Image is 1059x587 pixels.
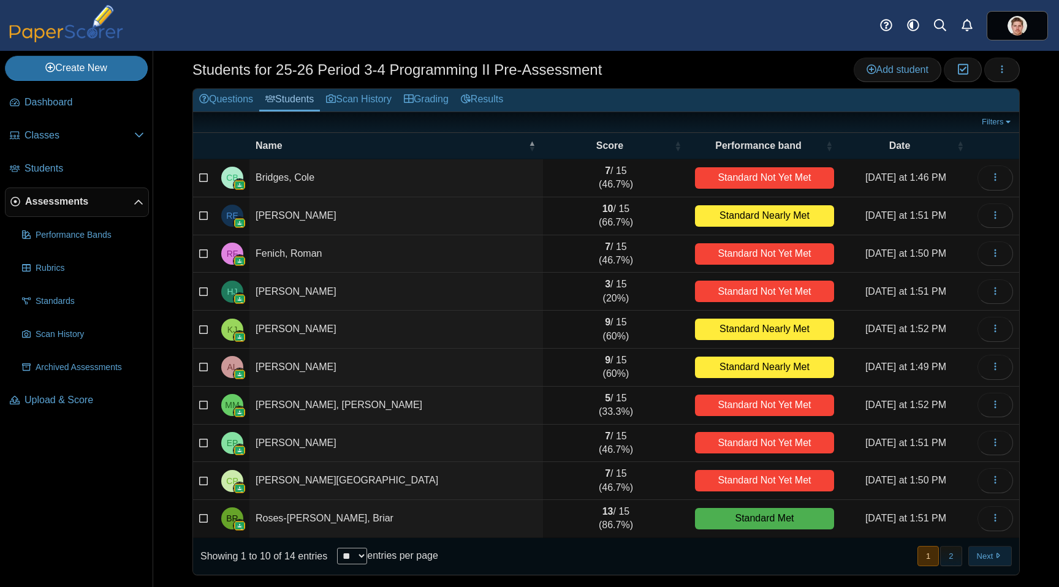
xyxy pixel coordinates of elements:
[543,425,689,463] td: / 15 (46.7%)
[233,293,246,305] img: googleClassroom-logo.png
[233,520,246,532] img: googleClassroom-logo.png
[865,172,946,183] time: Sep 5, 2025 at 1:46 PM
[5,88,149,118] a: Dashboard
[36,328,144,341] span: Scan History
[249,273,543,311] td: [PERSON_NAME]
[979,116,1016,128] a: Filters
[695,395,834,416] div: Standard Not Yet Met
[865,248,946,259] time: Sep 5, 2025 at 1:50 PM
[543,349,689,387] td: / 15 (60%)
[543,159,689,197] td: / 15 (46.7%)
[36,262,144,275] span: Rubrics
[605,393,610,403] b: 5
[5,5,127,42] img: PaperScorer
[695,508,834,529] div: Standard Met
[5,386,149,415] a: Upload & Score
[5,56,148,80] a: Create New
[602,506,613,517] b: 13
[5,154,149,184] a: Students
[543,462,689,500] td: / 15 (46.7%)
[5,121,149,151] a: Classes
[193,538,327,575] div: Showing 1 to 10 of 14 entries
[249,462,543,500] td: [PERSON_NAME][GEOGRAPHIC_DATA]
[455,89,509,112] a: Results
[826,133,833,159] span: Performance band : Activate to sort
[867,64,928,75] span: Add student
[916,546,1012,566] nav: pagination
[715,140,801,151] span: Performance band
[865,475,946,485] time: Sep 5, 2025 at 1:50 PM
[865,437,946,448] time: Sep 5, 2025 at 1:51 PM
[865,324,946,334] time: Sep 5, 2025 at 1:52 PM
[233,444,246,456] img: googleClassroom-logo.png
[865,513,946,523] time: Sep 5, 2025 at 1:51 PM
[25,162,144,175] span: Students
[36,362,144,374] span: Archived Assessments
[865,362,946,372] time: Sep 5, 2025 at 1:49 PM
[605,279,610,289] b: 3
[249,235,543,273] td: Fenich, Roman
[249,425,543,463] td: [PERSON_NAME]
[695,205,834,227] div: Standard Nearly Met
[1008,16,1027,36] span: Kevin Stafford
[226,514,238,523] span: Briar Roses-Lucero
[917,546,939,566] button: 1
[226,211,238,220] span: Rudy Estrada
[192,59,602,80] h1: Students for 25-26 Period 3-4 Programming II Pre-Assessment
[25,195,134,208] span: Assessments
[398,89,455,112] a: Grading
[605,468,610,479] b: 7
[17,353,149,382] a: Archived Assessments
[543,311,689,349] td: / 15 (60%)
[249,311,543,349] td: [PERSON_NAME]
[227,439,238,447] span: Elijah Pahomsky
[233,406,246,418] img: googleClassroom-logo.png
[233,179,246,191] img: googleClassroom-logo.png
[233,255,246,267] img: googleClassroom-logo.png
[695,432,834,453] div: Standard Not Yet Met
[954,12,981,39] a: Alerts
[249,500,543,538] td: Roses-[PERSON_NAME], Briar
[695,357,834,378] div: Standard Nearly Met
[865,400,946,410] time: Sep 5, 2025 at 1:52 PM
[233,217,246,229] img: googleClassroom-logo.png
[25,129,134,142] span: Classes
[193,89,259,112] a: Questions
[227,325,237,334] span: Katie Jones
[227,249,238,258] span: Roman Fenich
[17,287,149,316] a: Standards
[17,221,149,250] a: Performance Bands
[602,203,613,214] b: 10
[25,96,144,109] span: Dashboard
[226,477,238,485] span: Corbyn Phillips
[249,387,543,425] td: [PERSON_NAME], [PERSON_NAME]
[17,320,149,349] a: Scan History
[957,133,964,159] span: Date : Activate to sort
[36,295,144,308] span: Standards
[695,470,834,491] div: Standard Not Yet Met
[605,431,610,441] b: 7
[1008,16,1027,36] img: ps.DqnzboFuwo8eUmLI
[256,140,283,151] span: Name
[889,140,911,151] span: Date
[940,546,962,566] button: 2
[543,500,689,538] td: / 15 (86.7%)
[695,319,834,340] div: Standard Nearly Met
[605,317,610,327] b: 9
[695,243,834,265] div: Standard Not Yet Met
[987,11,1048,40] a: ps.DqnzboFuwo8eUmLI
[605,241,610,252] b: 7
[249,349,543,387] td: [PERSON_NAME]
[225,401,239,409] span: Marley Martinez
[865,210,946,221] time: Sep 5, 2025 at 1:51 PM
[25,393,144,407] span: Upload & Score
[320,89,398,112] a: Scan History
[5,34,127,44] a: PaperScorer
[17,254,149,283] a: Rubrics
[233,368,246,381] img: googleClassroom-logo.png
[695,167,834,189] div: Standard Not Yet Met
[227,363,237,371] span: Alex Long
[233,482,246,494] img: googleClassroom-logo.png
[233,331,246,343] img: googleClassroom-logo.png
[605,165,610,176] b: 7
